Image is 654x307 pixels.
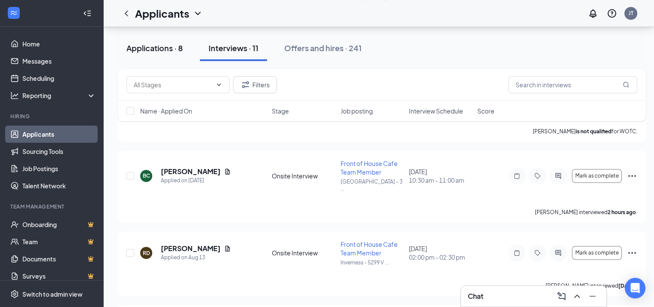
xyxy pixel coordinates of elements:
svg: Tag [532,172,543,179]
h5: [PERSON_NAME] [161,244,221,253]
a: Scheduling [22,70,96,87]
span: Score [477,107,494,115]
span: Stage [272,107,289,115]
svg: Tag [532,249,543,256]
div: Applied on Aug 13 [161,253,231,262]
svg: Settings [10,290,19,298]
svg: Ellipses [627,171,637,181]
svg: Document [224,245,231,252]
svg: Ellipses [627,248,637,258]
div: Team Management [10,203,94,210]
span: Front of House Cafe Team Member [341,160,398,176]
svg: WorkstreamLogo [9,9,18,17]
svg: Analysis [10,91,19,100]
span: 02:00 pm - 02:30 pm [409,253,472,261]
h3: Chat [468,292,483,301]
div: Onsite Interview [272,172,335,180]
b: [DATE] [618,282,636,289]
span: Job posting [341,107,373,115]
b: 2 hours ago [608,209,636,215]
div: [DATE] [409,244,472,261]
span: Interview Schedule [409,107,463,115]
div: RD [143,249,150,257]
a: SurveysCrown [22,267,96,285]
div: Reporting [22,91,96,100]
svg: Note [512,249,522,256]
svg: ActiveChat [553,249,563,256]
p: [PERSON_NAME] interviewed . [546,282,637,289]
svg: Minimize [587,291,598,301]
span: Name · Applied On [140,107,192,115]
button: ChevronUp [570,289,584,303]
span: Mark as complete [575,173,618,179]
div: Hiring [10,113,94,120]
a: Talent Network [22,177,96,194]
button: Mark as complete [572,246,622,260]
svg: QuestionInfo [607,8,617,18]
button: Filter Filters [233,76,277,93]
span: Mark as complete [575,250,618,256]
a: Home [22,35,96,52]
svg: ComposeMessage [556,291,567,301]
div: Onsite Interview [272,249,335,257]
svg: Collapse [83,9,92,18]
p: [PERSON_NAME] interviewed . [535,209,637,216]
span: Front of House Cafe Team Member [341,240,398,257]
svg: MagnifyingGlass [623,81,629,88]
a: Sourcing Tools [22,143,96,160]
svg: Filter [240,80,251,90]
p: [PERSON_NAME] for WOTC. [533,128,637,135]
div: Offers and hires · 241 [284,43,362,53]
div: [DATE] [409,167,472,184]
svg: ChevronDown [193,8,203,18]
h1: Applicants [135,6,189,21]
div: Open Intercom Messenger [625,278,645,298]
div: Interviews · 11 [209,43,258,53]
svg: ChevronDown [215,81,222,88]
svg: ChevronUp [572,291,582,301]
button: Minimize [586,289,599,303]
a: Applicants [22,126,96,143]
svg: ActiveChat [553,172,563,179]
b: is not qualified [576,128,611,135]
a: Job Postings [22,160,96,177]
div: Applications · 8 [126,43,183,53]
p: Inverness - 5299 V ... [341,259,404,266]
svg: Notifications [588,8,598,18]
button: Mark as complete [572,169,622,183]
input: All Stages [134,80,212,89]
a: DocumentsCrown [22,250,96,267]
a: Messages [22,52,96,70]
svg: Note [512,172,522,179]
svg: ChevronLeft [121,8,132,18]
div: BC [143,172,150,179]
svg: Document [224,168,231,175]
input: Search in interviews [508,76,637,93]
p: [GEOGRAPHIC_DATA] - 3 ... [341,178,404,193]
a: OnboardingCrown [22,216,96,233]
a: TeamCrown [22,233,96,250]
div: Applied on [DATE] [161,176,231,185]
h5: [PERSON_NAME] [161,167,221,176]
div: JT [629,9,633,17]
span: 10:30 am - 11:00 am [409,176,472,184]
div: Switch to admin view [22,290,83,298]
button: ComposeMessage [555,289,568,303]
